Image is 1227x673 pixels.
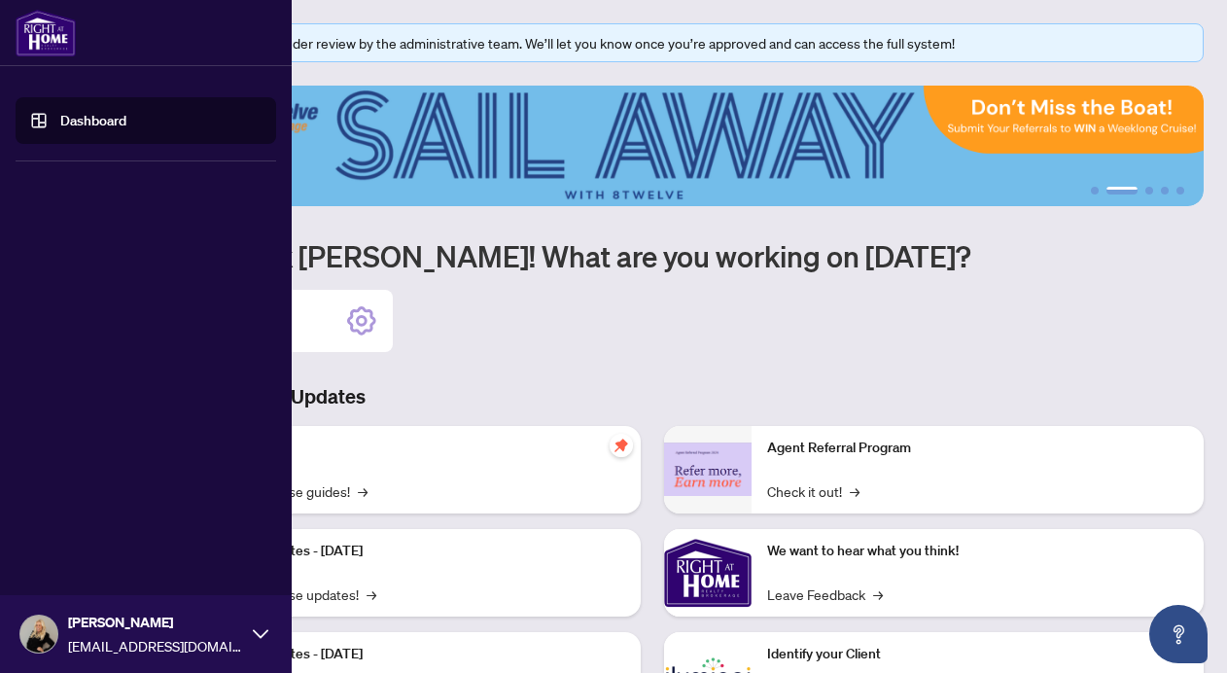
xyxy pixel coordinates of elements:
[1176,187,1184,195] button: 5
[358,480,368,502] span: →
[16,10,76,56] img: logo
[664,443,752,496] img: Agent Referral Program
[204,438,625,459] p: Self-Help
[101,383,1204,410] h3: Brokerage & Industry Updates
[1149,605,1208,663] button: Open asap
[1106,187,1138,195] button: 2
[873,584,883,605] span: →
[60,112,126,129] a: Dashboard
[367,584,376,605] span: →
[68,635,243,656] span: [EMAIL_ADDRESS][DOMAIN_NAME]
[204,644,625,665] p: Platform Updates - [DATE]
[101,86,1204,206] img: Slide 1
[850,480,859,502] span: →
[767,480,859,502] a: Check it out!→
[20,616,57,653] img: Profile Icon
[101,237,1204,274] h1: Welcome back [PERSON_NAME]! What are you working on [DATE]?
[135,32,1191,53] div: Your profile is currently under review by the administrative team. We’ll let you know once you’re...
[664,529,752,617] img: We want to hear what you think!
[1161,187,1169,195] button: 4
[68,612,243,633] span: [PERSON_NAME]
[1091,187,1099,195] button: 1
[767,438,1188,459] p: Agent Referral Program
[204,541,625,562] p: Platform Updates - [DATE]
[767,541,1188,562] p: We want to hear what you think!
[610,434,633,457] span: pushpin
[1145,187,1153,195] button: 3
[767,644,1188,665] p: Identify your Client
[767,584,883,605] a: Leave Feedback→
